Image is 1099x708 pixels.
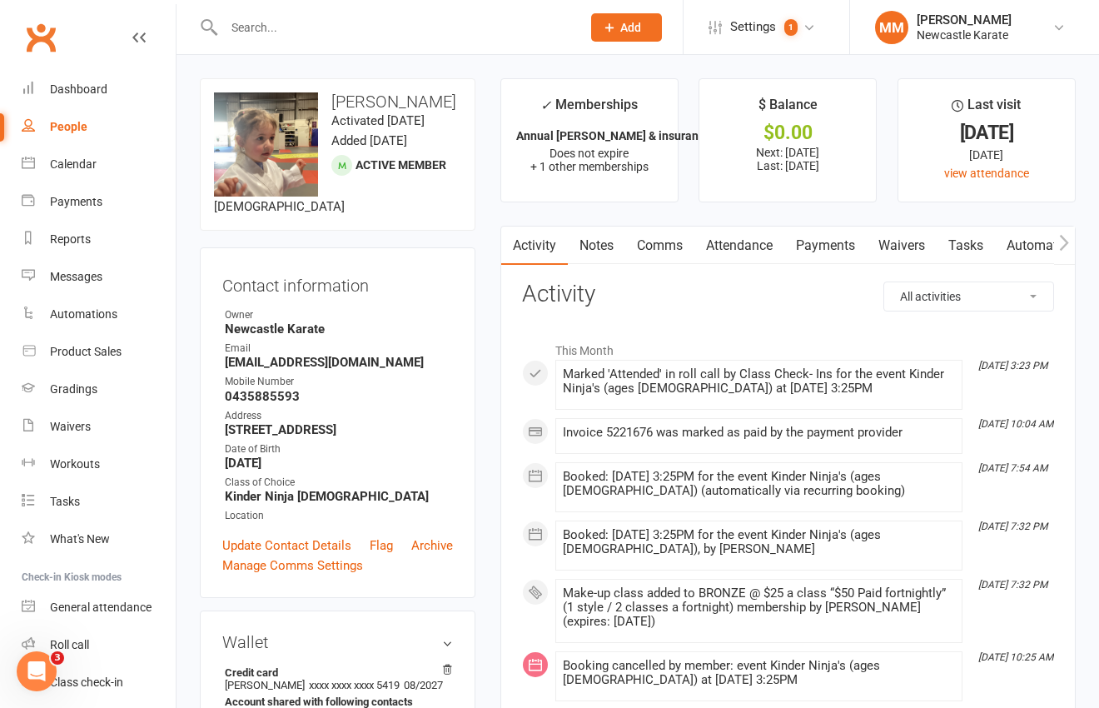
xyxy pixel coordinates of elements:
[225,389,453,404] strong: 0435885593
[225,696,445,708] strong: Account shared with following contacts
[404,679,443,691] span: 08/2027
[563,528,955,556] div: Booked: [DATE] 3:25PM for the event Kinder Ninja's (ages [DEMOGRAPHIC_DATA]), by [PERSON_NAME]
[331,133,407,148] time: Added [DATE]
[225,355,453,370] strong: [EMAIL_ADDRESS][DOMAIN_NAME]
[17,651,57,691] iframe: Intercom live chat
[22,626,176,664] a: Roll call
[22,296,176,333] a: Automations
[225,307,453,323] div: Owner
[370,536,393,556] a: Flag
[22,183,176,221] a: Payments
[875,11,908,44] div: MM
[225,666,445,679] strong: Credit card
[978,651,1053,663] i: [DATE] 10:25 AM
[225,456,453,471] strong: [DATE]
[563,426,955,440] div: Invoice 5221676 was marked as paid by the payment provider
[549,147,629,160] span: Does not expire
[516,129,711,142] strong: Annual [PERSON_NAME] & insurance
[411,536,453,556] a: Archive
[225,489,453,504] strong: Kinder Ninja [DEMOGRAPHIC_DATA]
[563,367,955,396] div: Marked 'Attended' in roll call by Class Check- Ins for the event Kinder Ninja's (ages [DEMOGRAPHI...
[214,92,318,197] img: image1746509311.png
[22,408,176,446] a: Waivers
[22,258,176,296] a: Messages
[50,495,80,508] div: Tasks
[225,322,453,337] strong: Newcastle Karate
[222,633,453,651] h3: Wallet
[50,676,123,689] div: Class check-in
[917,27,1012,42] div: Newcastle Karate
[714,146,861,172] p: Next: [DATE] Last: [DATE]
[540,97,551,113] i: ✓
[50,420,91,433] div: Waivers
[50,532,110,546] div: What's New
[978,521,1047,532] i: [DATE] 7:32 PM
[694,227,784,265] a: Attendance
[620,21,641,34] span: Add
[50,638,89,651] div: Roll call
[356,158,446,172] span: Active member
[913,124,1060,142] div: [DATE]
[219,16,569,39] input: Search...
[563,659,955,687] div: Booking cancelled by member: event Kinder Ninja's (ages [DEMOGRAPHIC_DATA]) at [DATE] 3:25PM
[50,82,107,96] div: Dashboard
[937,227,995,265] a: Tasks
[784,19,798,36] span: 1
[952,94,1021,124] div: Last visit
[563,586,955,629] div: Make-up class added to BRONZE @ $25 a class “$50 Paid fortnightly” (1 style / 2 classes a fortnig...
[22,483,176,521] a: Tasks
[225,475,453,491] div: Class of Choice
[22,333,176,371] a: Product Sales
[50,345,122,358] div: Product Sales
[730,8,776,46] span: Settings
[522,333,1054,360] li: This Month
[225,508,453,524] div: Location
[225,341,453,356] div: Email
[222,556,363,576] a: Manage Comms Settings
[522,282,1054,307] h3: Activity
[331,113,425,128] time: Activated [DATE]
[978,360,1047,371] i: [DATE] 3:23 PM
[978,418,1053,430] i: [DATE] 10:04 AM
[995,227,1094,265] a: Automations
[540,94,638,125] div: Memberships
[978,462,1047,474] i: [DATE] 7:54 AM
[22,146,176,183] a: Calendar
[867,227,937,265] a: Waivers
[22,221,176,258] a: Reports
[50,232,91,246] div: Reports
[214,199,345,214] span: [DEMOGRAPHIC_DATA]
[20,17,62,58] a: Clubworx
[225,422,453,437] strong: [STREET_ADDRESS]
[501,227,568,265] a: Activity
[917,12,1012,27] div: [PERSON_NAME]
[978,579,1047,591] i: [DATE] 7:32 PM
[225,374,453,390] div: Mobile Number
[784,227,867,265] a: Payments
[222,536,351,556] a: Update Contact Details
[50,382,97,396] div: Gradings
[22,446,176,483] a: Workouts
[625,227,694,265] a: Comms
[50,195,102,208] div: Payments
[591,13,662,42] button: Add
[714,124,861,142] div: $0.00
[50,307,117,321] div: Automations
[944,167,1029,180] a: view attendance
[225,441,453,457] div: Date of Birth
[22,521,176,558] a: What's New
[758,94,818,124] div: $ Balance
[22,108,176,146] a: People
[530,160,649,173] span: + 1 other memberships
[222,270,453,295] h3: Contact information
[309,679,400,691] span: xxxx xxxx xxxx 5419
[22,589,176,626] a: General attendance kiosk mode
[50,457,100,471] div: Workouts
[22,664,176,701] a: Class kiosk mode
[563,470,955,498] div: Booked: [DATE] 3:25PM for the event Kinder Ninja's (ages [DEMOGRAPHIC_DATA]) (automatically via r...
[50,270,102,283] div: Messages
[51,651,64,665] span: 3
[50,601,152,614] div: General attendance
[50,120,87,133] div: People
[568,227,625,265] a: Notes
